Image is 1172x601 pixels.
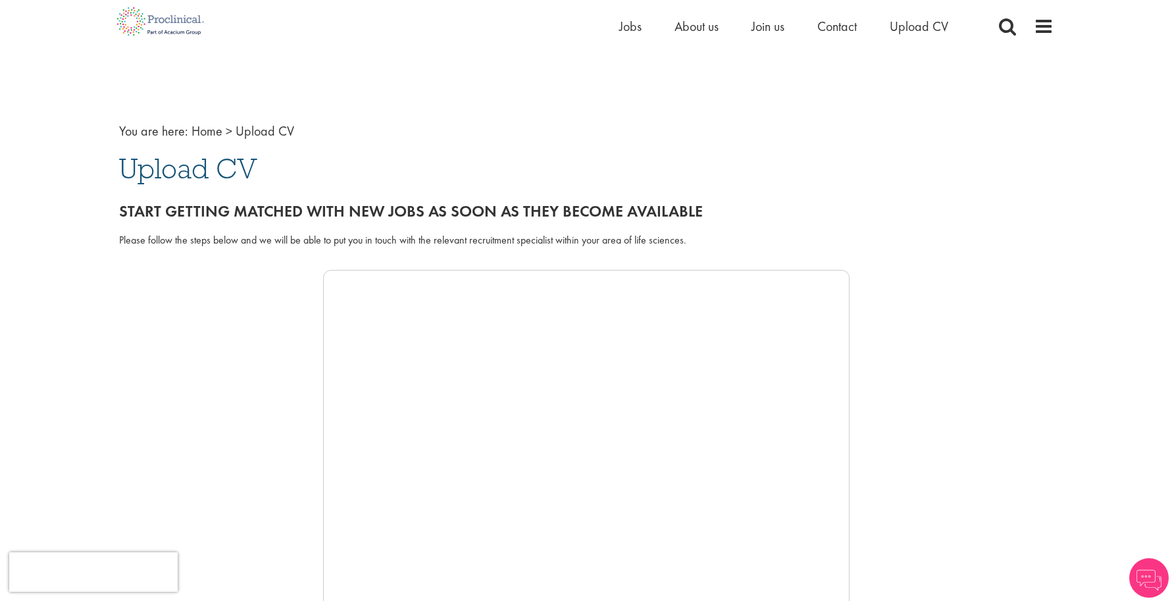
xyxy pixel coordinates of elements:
[9,552,178,592] iframe: reCAPTCHA
[675,18,719,35] a: About us
[236,122,294,140] span: Upload CV
[226,122,232,140] span: >
[119,151,257,186] span: Upload CV
[890,18,948,35] a: Upload CV
[817,18,857,35] a: Contact
[119,203,1054,220] h2: Start getting matched with new jobs as soon as they become available
[619,18,642,35] a: Jobs
[1129,558,1169,598] img: Chatbot
[119,122,188,140] span: You are here:
[119,233,1054,248] div: Please follow the steps below and we will be able to put you in touch with the relevant recruitme...
[191,122,222,140] a: breadcrumb link
[752,18,784,35] a: Join us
